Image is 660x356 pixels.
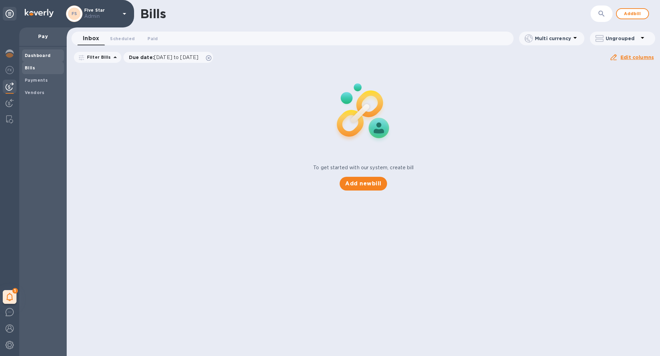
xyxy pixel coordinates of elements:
[616,8,649,19] button: Addbill
[345,180,381,188] span: Add new bill
[25,53,51,58] b: Dashboard
[140,7,166,21] h1: Bills
[25,33,61,40] p: Pay
[3,7,16,21] div: Unpin categories
[25,9,54,17] img: Logo
[84,13,119,20] p: Admin
[25,90,45,95] b: Vendors
[620,55,654,60] u: Edit columns
[71,11,77,16] b: FS
[25,65,35,70] b: Bills
[129,54,202,61] p: Due date :
[84,54,111,60] p: Filter Bills
[12,288,18,294] span: 1
[83,34,99,43] span: Inbox
[25,78,48,83] b: Payments
[313,164,414,171] p: To get started with our system, create bill
[110,35,135,42] span: Scheduled
[84,8,119,20] p: Five Star
[154,55,198,60] span: [DATE] to [DATE]
[123,52,213,63] div: Due date:[DATE] to [DATE]
[5,66,14,74] img: Foreign exchange
[606,35,638,42] p: Ungrouped
[340,177,387,191] button: Add newbill
[147,35,158,42] span: Paid
[622,10,643,18] span: Add bill
[535,35,571,42] p: Multi currency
